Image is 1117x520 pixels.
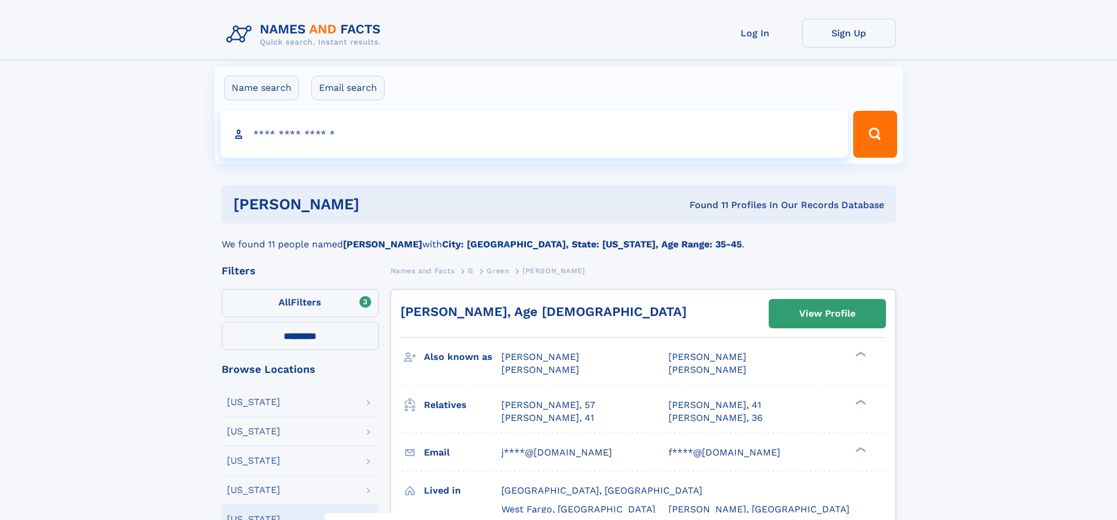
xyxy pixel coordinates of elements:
span: Green [487,267,509,275]
div: ❯ [853,398,867,406]
div: Browse Locations [222,364,379,375]
div: We found 11 people named with . [222,223,896,251]
span: West Fargo, [GEOGRAPHIC_DATA] [501,504,656,515]
h3: Also known as [424,347,501,367]
span: All [279,297,291,308]
div: Found 11 Profiles In Our Records Database [524,199,884,212]
a: [PERSON_NAME], 36 [668,412,763,424]
a: [PERSON_NAME], 41 [668,399,761,412]
h1: [PERSON_NAME] [233,197,525,212]
div: ❯ [853,446,867,453]
button: Search Button [853,111,897,158]
h3: Lived in [424,481,501,501]
div: [US_STATE] [227,397,280,407]
a: Log In [708,19,802,47]
label: Email search [311,76,385,100]
span: [PERSON_NAME], [GEOGRAPHIC_DATA] [668,504,850,515]
a: G [468,263,474,278]
b: City: [GEOGRAPHIC_DATA], State: [US_STATE], Age Range: 35-45 [442,239,742,250]
a: Green [487,263,509,278]
b: [PERSON_NAME] [343,239,422,250]
div: Filters [222,266,379,276]
div: [US_STATE] [227,456,280,465]
div: [US_STATE] [227,485,280,495]
span: [PERSON_NAME] [668,364,746,375]
img: Logo Names and Facts [222,19,391,50]
a: [PERSON_NAME], 57 [501,399,595,412]
div: ❯ [853,351,867,358]
a: Sign Up [802,19,896,47]
div: [US_STATE] [227,427,280,436]
a: [PERSON_NAME], 41 [501,412,594,424]
label: Name search [224,76,299,100]
input: search input [220,111,848,158]
span: [PERSON_NAME] [501,351,579,362]
h3: Relatives [424,395,501,415]
span: [GEOGRAPHIC_DATA], [GEOGRAPHIC_DATA] [501,485,702,496]
span: [PERSON_NAME] [668,351,746,362]
label: Filters [222,289,379,317]
a: Names and Facts [391,263,455,278]
span: [PERSON_NAME] [501,364,579,375]
a: [PERSON_NAME], Age [DEMOGRAPHIC_DATA] [400,304,687,319]
span: G [468,267,474,275]
span: [PERSON_NAME] [522,267,585,275]
div: View Profile [799,300,855,327]
h3: Email [424,443,501,463]
a: View Profile [769,300,885,328]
